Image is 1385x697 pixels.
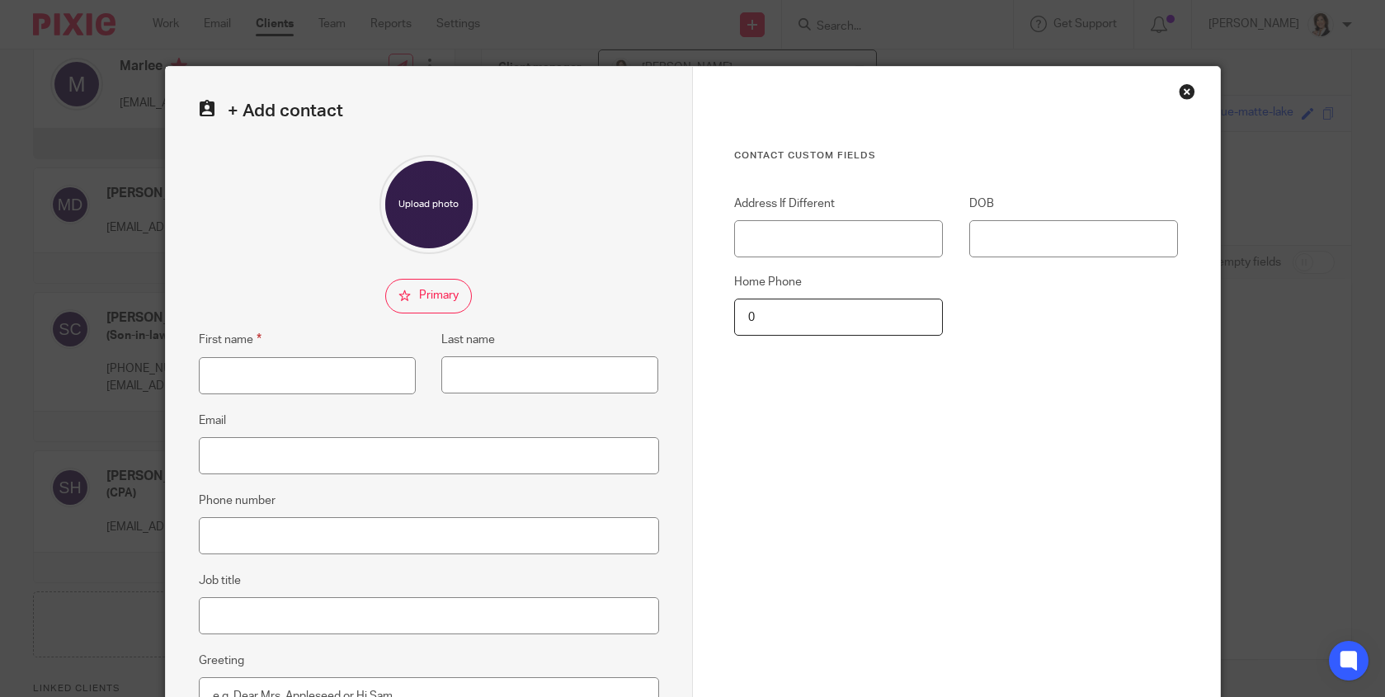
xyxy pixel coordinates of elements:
[441,332,495,348] label: Last name
[199,652,244,669] label: Greeting
[734,195,944,212] label: Address If Different
[734,149,1179,162] h3: Contact Custom fields
[199,572,241,589] label: Job title
[1179,83,1195,100] div: Close this dialog window
[969,195,1179,212] label: DOB
[199,412,226,429] label: Email
[199,330,261,349] label: First name
[199,492,276,509] label: Phone number
[199,100,659,122] h2: + Add contact
[734,274,944,290] label: Home Phone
